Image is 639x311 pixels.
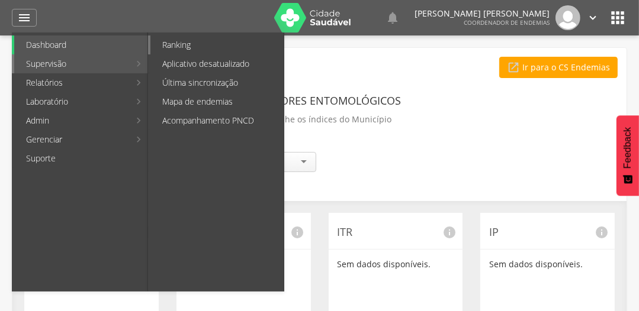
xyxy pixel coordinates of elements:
[14,130,130,149] a: Gerenciar
[499,57,618,78] a: Ir para o CS Endemias
[464,18,550,27] span: Coordenador de Endemias
[338,258,454,270] p: Sem dados disponíveis.
[150,73,284,92] a: Última sincronização
[14,73,130,92] a: Relatórios
[415,9,550,18] p: [PERSON_NAME] [PERSON_NAME]
[17,11,31,25] i: 
[586,11,599,24] i: 
[14,92,130,111] a: Laboratório
[616,115,639,196] button: Feedback - Mostrar pesquisa
[386,5,400,30] a: 
[608,8,627,27] i: 
[12,9,37,27] a: 
[150,54,284,73] a: Aplicativo desatualizado
[150,35,284,54] a: Ranking
[586,5,599,30] a: 
[386,11,400,25] i: 
[489,258,606,270] p: Sem dados disponíveis.
[507,61,520,74] i: 
[291,225,305,239] i: info
[338,225,454,240] p: ITR
[14,111,130,130] a: Admin
[489,225,606,240] p: IP
[442,225,457,239] i: info
[150,92,284,111] a: Mapa de endemias
[595,225,609,239] i: info
[14,35,147,54] a: Dashboard
[248,111,391,128] p: Acompanhe os índices do Município
[14,149,147,168] a: Suporte
[14,54,130,73] a: Supervisão
[150,111,284,130] a: Acompanhamento PNCD
[622,127,633,169] span: Feedback
[238,90,402,111] header: Indicadores Entomológicos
